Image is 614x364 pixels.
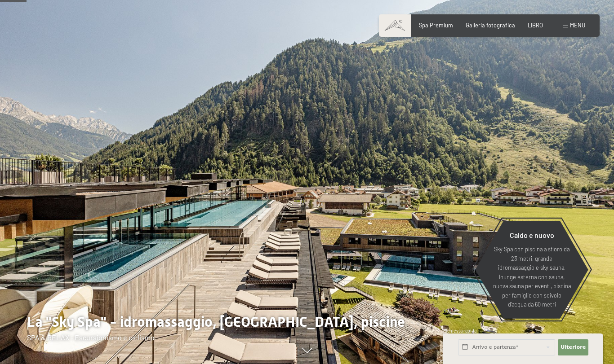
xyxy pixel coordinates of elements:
[528,22,543,29] a: LIBRO
[443,328,476,333] font: Richiesta rapida
[510,231,554,239] font: Caldo e nuovo
[558,339,588,355] button: Ulteriore
[419,22,453,29] a: Spa Premium
[493,246,571,308] font: Sky Spa con piscina a sfioro da 23 metri, grande idromassaggio e sky sauna, lounge esterna con sa...
[570,22,585,29] font: menu
[475,220,589,319] a: Caldo e nuovo Sky Spa con piscina a sfioro da 23 metri, grande idromassaggio e sky sauna, lounge ...
[466,22,515,29] a: Galleria fotografica
[561,344,586,350] font: Ulteriore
